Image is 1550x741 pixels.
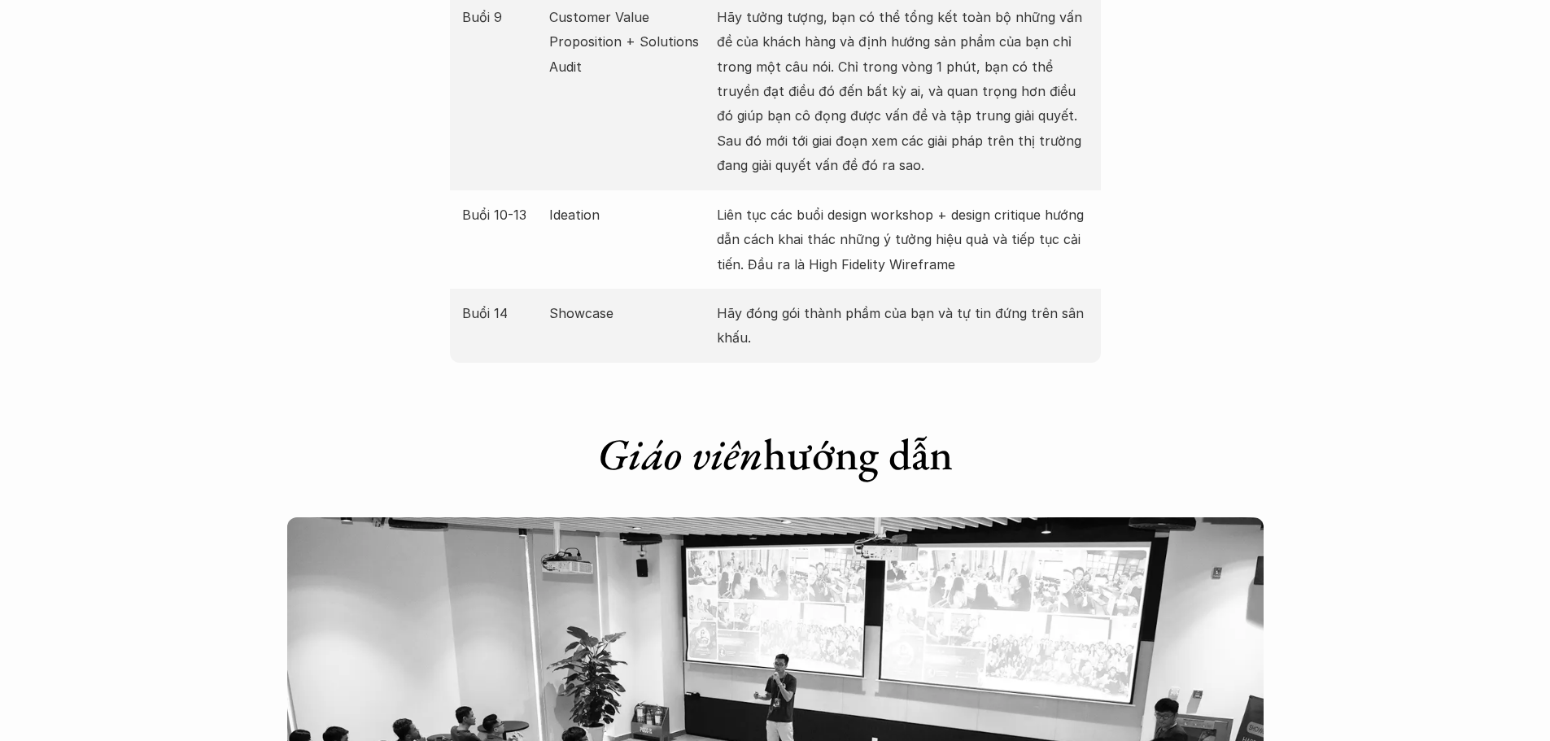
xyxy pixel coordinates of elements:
p: Ideation [549,203,709,227]
p: Liên tục các buổi design workshop + design critique hướng dẫn cách khai thác những ý tưởng hiệu q... [717,203,1089,277]
p: Buổi 9 [462,5,542,29]
p: Showcase [549,301,709,325]
p: Buổi 10-13 [462,203,542,227]
p: Buổi 14 [462,301,542,325]
h1: hướng dẫn [450,428,1101,481]
p: Customer Value Proposition + Solutions Audit [549,5,709,79]
p: Hãy tưởng tượng, bạn có thể tổng kết toàn bộ những vấn đề của khách hàng và định hướng sản phẩm c... [717,5,1089,178]
em: Giáo viên [597,425,763,482]
p: Hãy đóng gói thành phầm của bạn và tự tin đứng trên sân khấu. [717,301,1089,351]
